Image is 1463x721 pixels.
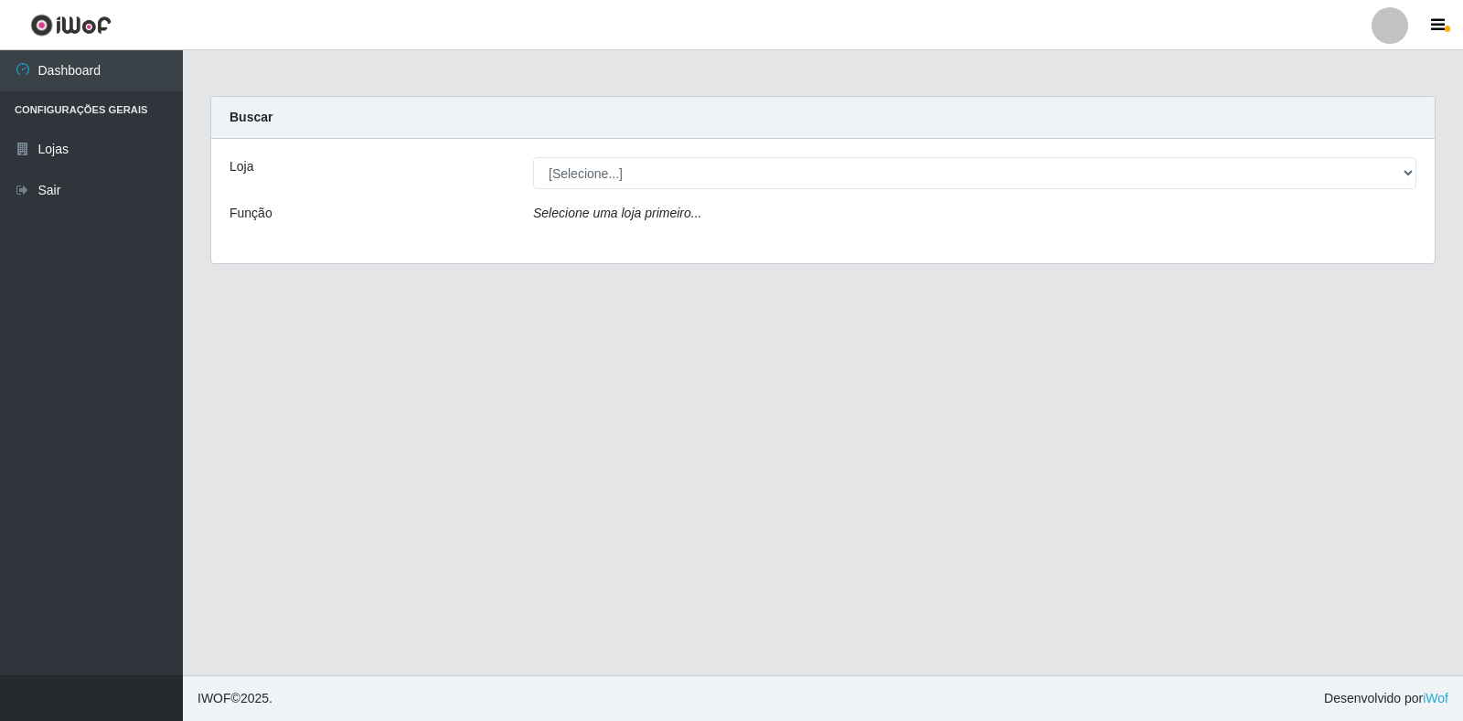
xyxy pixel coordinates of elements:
img: CoreUI Logo [30,14,112,37]
span: Desenvolvido por [1324,689,1448,708]
span: IWOF [198,691,231,705]
a: iWof [1423,691,1448,705]
strong: Buscar [230,110,272,124]
i: Selecione uma loja primeiro... [533,206,701,220]
label: Loja [230,157,253,176]
span: © 2025 . [198,689,272,708]
label: Função [230,204,272,223]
